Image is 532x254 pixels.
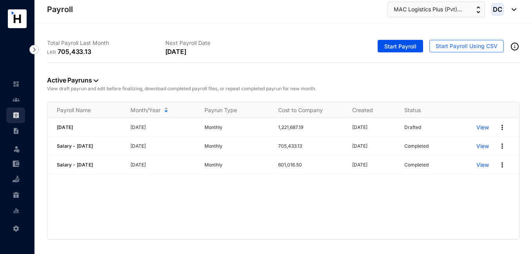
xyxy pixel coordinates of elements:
[498,123,506,131] img: more.27664ee4a8faa814348e188645a3c1fc.svg
[404,123,421,131] p: Drafted
[343,102,395,118] th: Created
[47,39,165,47] p: Total Payroll Last Month
[498,142,506,150] img: more.27664ee4a8faa814348e188645a3c1fc.svg
[387,2,485,17] button: MAC Logistics Plus (Pvt)...
[165,39,284,47] p: Next Payroll Date
[57,143,93,149] span: Salary - [DATE]
[476,161,489,169] a: View
[47,85,519,93] p: View draft payrun and edit before finalizing, download completed payroll files, or repeat complet...
[6,187,25,203] li: Gratuity
[130,106,161,114] span: Month/Year
[476,6,480,13] img: up-down-arrow.74152d26bf9780fbf563ca9c90304185.svg
[6,172,25,187] li: Loan
[6,76,25,92] li: Home
[508,8,516,11] img: dropdown-black.8e83cc76930a90b1a4fdb6d089b7bf3a.svg
[130,123,195,131] p: [DATE]
[352,123,395,131] p: [DATE]
[404,161,429,169] p: Completed
[130,161,195,169] p: [DATE]
[204,123,269,131] p: Monthly
[6,107,25,123] li: Payroll
[498,161,506,169] img: more.27664ee4a8faa814348e188645a3c1fc.svg
[493,6,502,13] span: DC
[278,123,342,131] p: 1,221,687.19
[6,156,25,172] li: Expenses
[195,102,269,118] th: Payrun Type
[57,124,73,130] span: [DATE]
[47,48,58,56] p: LKR
[6,92,25,107] li: Contacts
[58,47,91,56] p: 705,433.13
[130,142,195,150] p: [DATE]
[204,142,269,150] p: Monthly
[269,102,342,118] th: Cost to Company
[510,42,519,51] img: info-outined.c2a0bb1115a2853c7f4cb4062ec879bc.svg
[13,127,20,134] img: contract-unselected.99e2b2107c0a7dd48938.svg
[29,45,39,54] img: nav-icon-right.af6afadce00d159da59955279c43614e.svg
[352,142,395,150] p: [DATE]
[13,160,20,167] img: expense-unselected.2edcf0507c847f3e9e96.svg
[13,191,20,199] img: gratuity-unselected.a8c340787eea3cf492d7.svg
[47,76,98,84] a: Active Payruns
[429,40,504,52] button: Start Payroll Using CSV
[13,96,20,103] img: people-unselected.118708e94b43a90eceab.svg
[394,5,462,14] span: MAC Logistics Plus (Pvt)...
[6,123,25,139] li: Contracts
[13,176,20,183] img: loan-unselected.d74d20a04637f2d15ab5.svg
[94,79,98,82] img: dropdown-black.8e83cc76930a90b1a4fdb6d089b7bf3a.svg
[278,161,342,169] p: 601,016.50
[47,4,73,15] p: Payroll
[278,142,342,150] p: 705,433.13
[6,203,25,218] li: Reports
[476,123,489,131] a: View
[378,40,423,52] button: Start Payroll
[476,142,489,150] a: View
[13,80,20,88] img: home-unselected.a29eae3204392db15eaf.svg
[13,225,20,232] img: settings-unselected.1febfda315e6e19643a1.svg
[384,43,416,50] span: Start Payroll
[165,47,186,56] p: [DATE]
[204,161,269,169] p: Monthly
[436,42,498,50] span: Start Payroll Using CSV
[13,112,20,119] img: payroll.289672236c54bbec4828.svg
[57,162,93,168] span: Salary - [DATE]
[13,207,20,214] img: report-unselected.e6a6b4230fc7da01f883.svg
[395,102,467,118] th: Status
[352,161,395,169] p: [DATE]
[13,145,20,153] img: leave-unselected.2934df6273408c3f84d9.svg
[404,142,429,150] p: Completed
[47,102,121,118] th: Payroll Name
